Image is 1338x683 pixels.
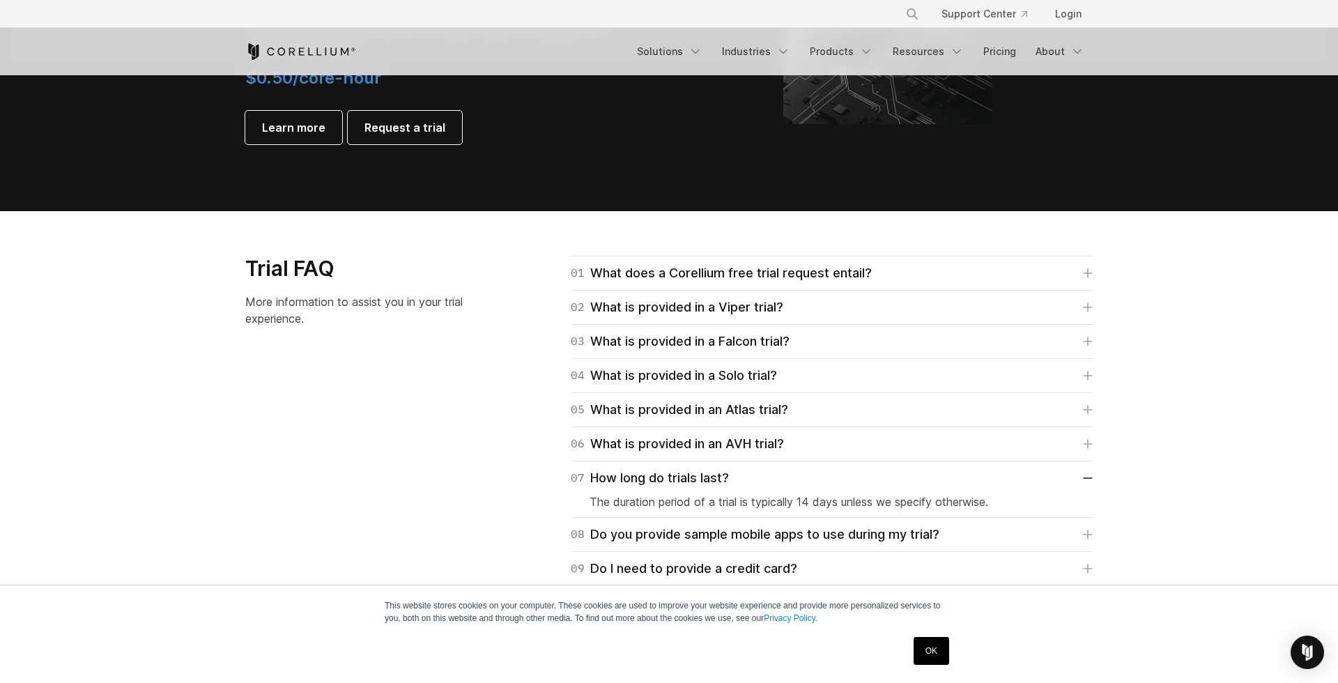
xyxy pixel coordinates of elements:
a: Corellium Home [245,43,356,60]
div: Navigation Menu [629,39,1093,64]
h3: Trial FAQ [245,256,490,282]
div: What is provided in a Solo trial? [571,366,777,385]
span: 03 [571,332,585,351]
p: This website stores cookies on your computer. These cookies are used to improve your website expe... [385,599,953,624]
a: Products [801,39,882,64]
a: Privacy Policy. [764,613,817,623]
a: Support Center [930,1,1038,26]
a: 07How long do trials last? [571,468,1093,488]
span: 01 [571,263,585,283]
a: Pricing [975,39,1024,64]
a: 08Do you provide sample mobile apps to use during my trial? [571,525,1093,544]
div: Open Intercom Messenger [1291,636,1324,669]
span: 04 [571,366,585,385]
span: Request a trial [364,119,445,136]
span: Learn more [262,119,325,136]
div: What does a Corellium free trial request entail? [571,263,872,283]
div: Do I need to provide a credit card? [571,559,797,578]
span: 08 [571,525,585,544]
div: How long do trials last? [571,468,729,488]
p: The duration period of a trial is typically 14 days unless we specify otherwise. [590,493,1074,510]
a: 09Do I need to provide a credit card? [571,559,1093,578]
a: 01What does a Corellium free trial request entail? [571,263,1093,283]
a: Request a trial [348,111,462,144]
button: Search [900,1,925,26]
a: Industries [714,39,799,64]
div: What is provided in a Viper trial? [571,298,783,317]
a: 02What is provided in a Viper trial? [571,298,1093,317]
a: 05What is provided in an Atlas trial? [571,400,1093,420]
span: 09 [571,559,585,578]
a: OK [914,637,949,665]
span: 02 [571,298,585,317]
div: What is provided in a Falcon trial? [571,332,790,351]
span: $0.50/core-hour [245,68,381,88]
a: 06What is provided in an AVH trial? [571,434,1093,454]
div: What is provided in an Atlas trial? [571,400,788,420]
span: 06 [571,434,585,454]
a: Resources [884,39,972,64]
a: 03What is provided in a Falcon trial? [571,332,1093,351]
span: 07 [571,468,585,488]
div: Navigation Menu [889,1,1093,26]
div: What is provided in an AVH trial? [571,434,784,454]
a: About [1027,39,1093,64]
p: More information to assist you in your trial experience. [245,293,490,327]
a: 04What is provided in a Solo trial? [571,366,1093,385]
a: Learn more [245,111,342,144]
div: Do you provide sample mobile apps to use during my trial? [571,525,939,544]
a: Solutions [629,39,711,64]
a: Login [1044,1,1093,26]
span: 05 [571,400,585,420]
